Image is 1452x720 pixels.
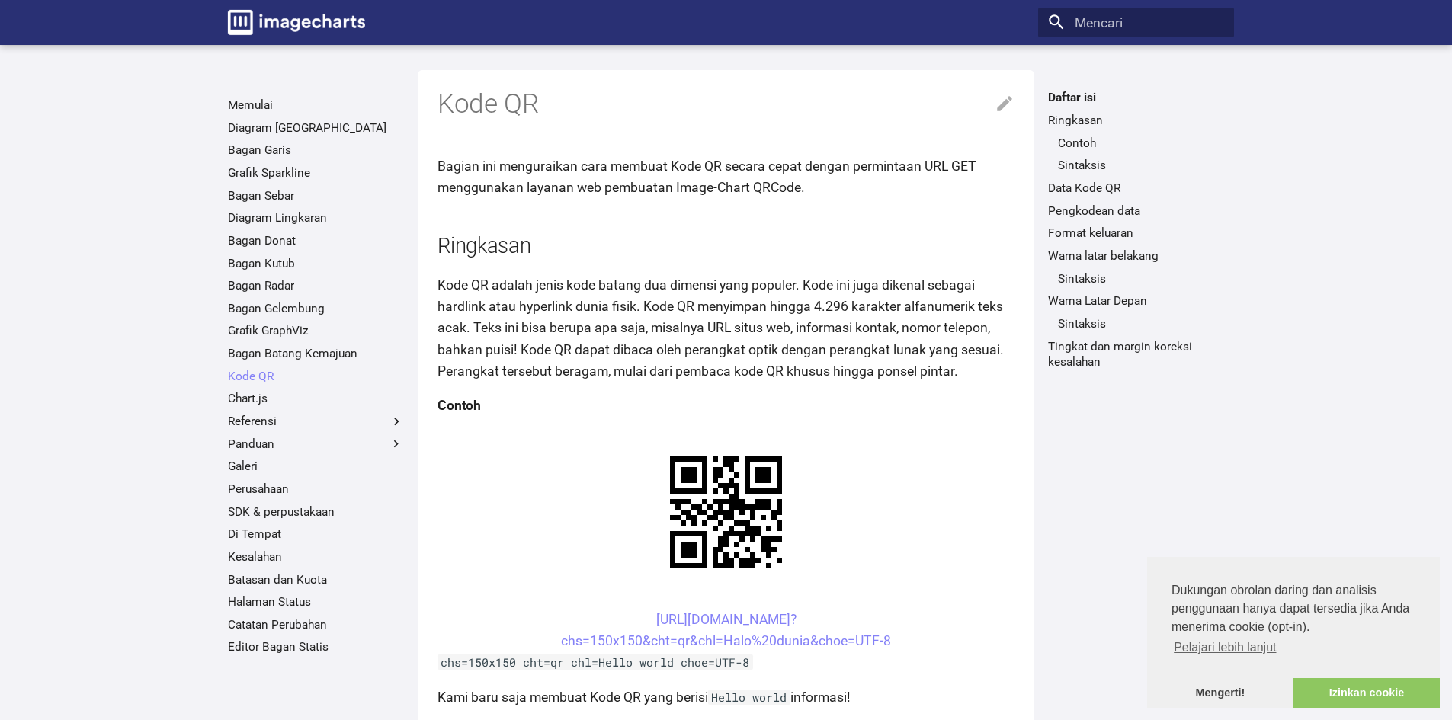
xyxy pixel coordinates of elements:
[228,211,327,225] font: Diagram Lingkaran
[1048,340,1192,369] font: Tingkat dan margin koreksi kesalahan
[1038,8,1234,38] input: Mencari
[228,505,335,519] font: SDK & perpustakaan
[708,690,790,705] code: Hello world
[228,188,404,203] a: Bagan Sebar
[228,210,404,226] a: Diagram Lingkaran
[228,392,268,405] font: Chart.js
[228,278,404,293] a: Bagan Radar
[228,324,309,338] font: Grafik GraphViz
[1048,316,1224,331] nav: Warna Latar Depan
[228,120,404,136] a: Diagram [GEOGRAPHIC_DATA]
[228,594,404,610] a: Halaman Status
[1058,272,1106,286] font: Sintaksis
[1058,136,1224,151] a: Contoh
[1058,271,1224,286] a: Sintaksis
[228,189,294,203] font: Bagan Sebar
[228,459,404,474] a: Galeri
[228,165,404,181] a: Grafik Sparkline
[228,302,325,315] font: Bagan Gelembung
[228,234,296,248] font: Bagan Donat
[1048,226,1224,241] a: Format keluaran
[228,369,404,384] a: Kode QR
[228,346,404,361] a: Bagan Batang Kemajuan
[1058,317,1106,331] font: Sintaksis
[228,257,295,270] font: Bagan Kutub
[228,143,291,157] font: Bagan Garis
[228,526,404,542] a: Di Tempat
[1048,114,1103,127] font: Ringkasan
[438,654,753,670] code: chs=150x150 cht=qr chl=Hello world choe=UTF-8
[1048,294,1147,308] font: Warna Latar Depan
[1293,678,1440,709] a: izinkan cookie
[228,347,357,360] font: Bagan Batang Kemajuan
[228,482,289,496] font: Perusahaan
[228,527,281,541] font: Di Tempat
[1329,686,1404,699] font: Izinkan cookie
[228,572,404,587] a: Batasan dan Kuota
[438,88,539,120] font: Kode QR
[1048,204,1140,218] font: Pengkodean data
[1174,641,1276,654] font: Pelajari lebih lanjut
[228,459,258,473] font: Galeri
[438,398,481,413] font: Contoh
[1196,686,1245,699] font: Mengerti!
[1048,293,1224,309] a: Warna Latar Depan
[228,10,365,35] img: logo
[1048,203,1224,219] a: Pengkodean data
[561,633,891,648] font: chs=150x150&cht=qr&chl=Halo%20dunia&choe=UTF-8
[228,142,404,158] a: Bagan Garis
[228,640,329,654] font: Editor Bagan Statis
[438,158,976,195] font: Bagian ini menguraikan cara membuat Kode QR secara cepat dengan permintaan URL GET menggunakan la...
[228,323,404,338] a: Grafik GraphViz
[1048,339,1224,370] a: Tingkat dan margin koreksi kesalahan
[1172,584,1409,633] font: Dukungan obrolan daring dan analisis penggunaan hanya dapat tersedia jika Anda menerima cookie (o...
[1048,226,1133,240] font: Format keluaran
[1048,136,1224,174] nav: Ringkasan
[228,391,404,406] a: Chart.js
[1048,181,1120,195] font: Data Kode QR
[228,482,404,497] a: Perusahaan
[438,690,708,705] font: Kami baru saja membuat Kode QR yang berisi
[228,414,277,428] font: Referensi
[228,121,386,135] font: Diagram [GEOGRAPHIC_DATA]
[228,639,404,654] a: Editor Bagan Statis
[221,3,372,41] a: Dokumentasi Bagan Gambar
[1048,248,1224,264] a: Warna latar belakang
[228,437,274,451] font: Panduan
[1048,181,1224,196] a: Data Kode QR
[228,370,274,383] font: Kode QR
[1048,271,1224,286] nav: Warna latar belakang
[1058,316,1224,331] a: Sintaksis
[228,279,294,293] font: Bagan Radar
[1058,136,1096,150] font: Contoh
[561,612,891,648] a: [URL][DOMAIN_NAME]?chs=150x150&cht=qr&chl=Halo%20dunia&choe=UTF-8
[643,430,809,595] img: bagan
[1048,249,1159,263] font: Warna latar belakang
[228,504,404,520] a: SDK & perpustakaan
[438,233,531,258] font: Ringkasan
[1048,113,1224,128] a: Ringkasan
[1147,557,1440,708] div: persetujuan cookie
[228,98,273,112] font: Memulai
[228,256,404,271] a: Bagan Kutub
[1058,158,1106,172] font: Sintaksis
[790,690,851,705] font: informasi!
[228,301,404,316] a: Bagan Gelembung
[1048,91,1096,104] font: Daftar isi
[228,233,404,248] a: Bagan Donat
[1038,90,1234,369] nav: Daftar isi
[656,612,797,627] font: [URL][DOMAIN_NAME]?
[228,618,327,632] font: Catatan Perubahan
[228,98,404,113] a: Memulai
[1058,158,1224,173] a: Sintaksis
[438,277,1004,379] font: Kode QR adalah jenis kode batang dua dimensi yang populer. Kode ini juga dikenal sebagai hardlink...
[228,595,311,609] font: Halaman Status
[228,549,404,565] a: Kesalahan
[1147,678,1293,709] a: abaikan pesan cookie
[228,166,310,180] font: Grafik Sparkline
[228,550,282,564] font: Kesalahan
[1172,636,1279,659] a: pelajari lebih lanjut tentang cookie
[228,573,327,587] font: Batasan dan Kuota
[228,617,404,632] a: Catatan Perubahan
